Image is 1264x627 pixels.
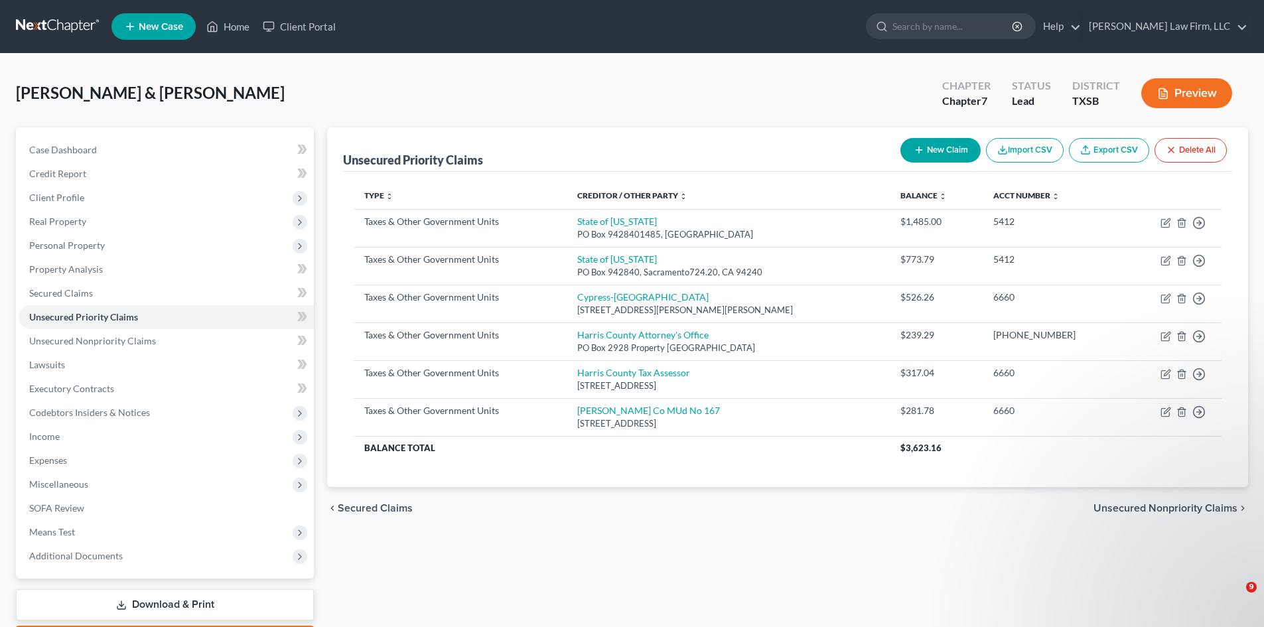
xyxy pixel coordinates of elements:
i: unfold_more [386,192,393,200]
i: unfold_more [939,192,947,200]
a: Client Portal [256,15,342,38]
div: Taxes & Other Government Units [364,328,556,342]
div: TXSB [1072,94,1120,109]
div: Taxes & Other Government Units [364,366,556,380]
div: Status [1012,78,1051,94]
div: $1,485.00 [900,215,971,228]
span: Expenses [29,454,67,466]
a: [PERSON_NAME] Law Firm, LLC [1082,15,1247,38]
div: District [1072,78,1120,94]
span: Property Analysis [29,263,103,275]
div: 5412 [993,253,1113,266]
div: [STREET_ADDRESS][PERSON_NAME][PERSON_NAME] [577,304,879,316]
div: Taxes & Other Government Units [364,253,556,266]
div: PO Box 2928 Property [GEOGRAPHIC_DATA] [577,342,879,354]
iframe: Intercom live chat [1219,582,1251,614]
div: 5412 [993,215,1113,228]
div: Taxes & Other Government Units [364,291,556,304]
button: chevron_left Secured Claims [327,503,413,514]
span: Codebtors Insiders & Notices [29,407,150,418]
span: Miscellaneous [29,478,88,490]
span: Income [29,431,60,442]
div: Chapter [942,78,991,94]
a: State of [US_STATE] [577,253,657,265]
span: Lawsuits [29,359,65,370]
button: Preview [1141,78,1232,108]
span: Secured Claims [29,287,93,299]
span: 9 [1246,582,1257,592]
div: [STREET_ADDRESS] [577,380,879,392]
a: Property Analysis [19,257,314,281]
span: Unsecured Priority Claims [29,311,138,322]
button: New Claim [900,138,981,163]
span: Client Profile [29,192,84,203]
span: $3,623.16 [900,443,942,453]
a: Unsecured Nonpriority Claims [19,329,314,353]
div: $281.78 [900,404,971,417]
div: $239.29 [900,328,971,342]
div: $317.04 [900,366,971,380]
div: 6660 [993,291,1113,304]
div: PO Box 9428401485, [GEOGRAPHIC_DATA] [577,228,879,241]
span: Case Dashboard [29,144,97,155]
a: Unsecured Priority Claims [19,305,314,329]
a: Help [1036,15,1081,38]
span: [PERSON_NAME] & [PERSON_NAME] [16,83,285,102]
a: Export CSV [1069,138,1149,163]
a: Cypress-[GEOGRAPHIC_DATA] [577,291,709,303]
a: Home [200,15,256,38]
div: Unsecured Priority Claims [343,152,483,168]
div: $773.79 [900,253,971,266]
div: Taxes & Other Government Units [364,404,556,417]
a: Executory Contracts [19,377,314,401]
span: 7 [981,94,987,107]
a: Creditor / Other Party unfold_more [577,190,687,200]
div: [PHONE_NUMBER] [993,328,1113,342]
a: Acct Number unfold_more [993,190,1060,200]
span: Personal Property [29,240,105,251]
div: 6660 [993,366,1113,380]
div: Lead [1012,94,1051,109]
div: $526.26 [900,291,971,304]
span: Real Property [29,216,86,227]
a: SOFA Review [19,496,314,520]
span: New Case [139,22,183,32]
div: Chapter [942,94,991,109]
span: Additional Documents [29,550,123,561]
a: Case Dashboard [19,138,314,162]
a: [PERSON_NAME] Co MUd No 167 [577,405,720,416]
a: Download & Print [16,589,314,620]
input: Search by name... [892,14,1014,38]
a: Harris County Attorney's Office [577,329,709,340]
i: unfold_more [1052,192,1060,200]
span: SOFA Review [29,502,84,514]
button: Import CSV [986,138,1064,163]
a: Secured Claims [19,281,314,305]
div: Taxes & Other Government Units [364,215,556,228]
div: [STREET_ADDRESS] [577,417,879,430]
span: Credit Report [29,168,86,179]
span: Unsecured Nonpriority Claims [29,335,156,346]
i: unfold_more [679,192,687,200]
div: PO Box 942840, Sacramento724.20, CA 94240 [577,266,879,279]
a: State of [US_STATE] [577,216,657,227]
a: Type unfold_more [364,190,393,200]
th: Balance Total [354,436,890,460]
a: Lawsuits [19,353,314,377]
span: Executory Contracts [29,383,114,394]
span: Secured Claims [338,503,413,514]
button: Delete All [1155,138,1227,163]
div: 6660 [993,404,1113,417]
a: Balance unfold_more [900,190,947,200]
i: chevron_left [327,503,338,514]
a: Harris County Tax Assessor [577,367,690,378]
span: Means Test [29,526,75,537]
a: Credit Report [19,162,314,186]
